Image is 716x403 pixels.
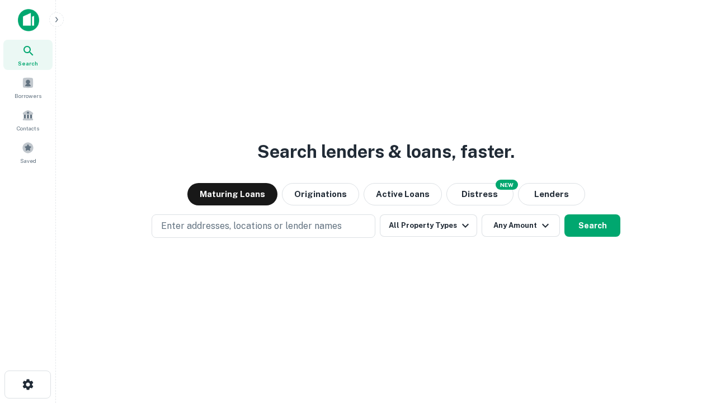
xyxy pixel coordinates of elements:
[518,183,585,205] button: Lenders
[161,219,342,233] p: Enter addresses, locations or lender names
[3,40,53,70] a: Search
[17,124,39,133] span: Contacts
[152,214,375,238] button: Enter addresses, locations or lender names
[18,59,38,68] span: Search
[364,183,442,205] button: Active Loans
[446,183,514,205] button: Search distressed loans with lien and other non-mortgage details.
[3,72,53,102] a: Borrowers
[18,9,39,31] img: capitalize-icon.png
[15,91,41,100] span: Borrowers
[257,138,515,165] h3: Search lenders & loans, faster.
[282,183,359,205] button: Originations
[20,156,36,165] span: Saved
[3,137,53,167] a: Saved
[380,214,477,237] button: All Property Types
[564,214,620,237] button: Search
[3,105,53,135] a: Contacts
[482,214,560,237] button: Any Amount
[187,183,277,205] button: Maturing Loans
[496,180,518,190] div: NEW
[660,313,716,367] iframe: Chat Widget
